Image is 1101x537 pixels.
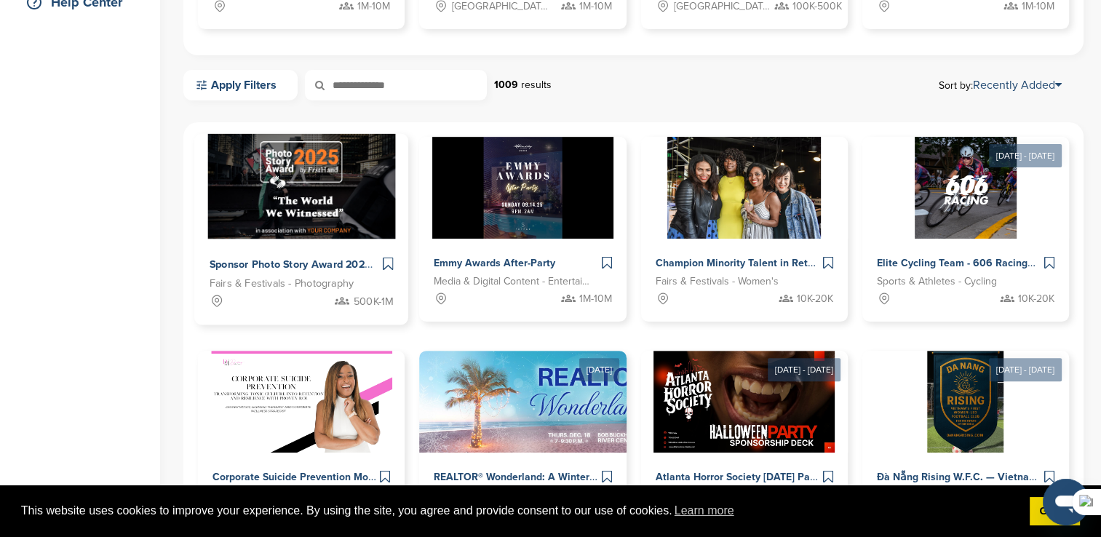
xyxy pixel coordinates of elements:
span: REALTOR® Wonderland: A Winter Celebration [434,471,648,483]
a: [DATE] - [DATE] Sponsorpitch & Elite Cycling Team - 606 Racing Sports & Athletes - Cycling 10K-20K [862,114,1069,322]
img: Sponsorpitch & [653,351,835,453]
a: dismiss cookie message [1030,497,1080,526]
span: Sports & Athletes - Cycling [877,274,997,290]
img: Sponsorpitch & [915,137,1017,239]
img: Sponsorpitch & [419,351,680,453]
span: results [521,79,552,91]
a: [DATE] - [DATE] Sponsorpitch & Đà Nẵng Rising W.F.C. — Vietnam’s First Women-Led Football Club Sp... [862,327,1069,536]
span: Elite Cycling Team - 606 Racing [877,257,1028,269]
span: Media & Digital Content - Entertainment [434,274,589,290]
img: Sponsorpitch & [667,137,820,239]
a: Sponsorpitch & Sponsor Photo Story Award 2025 - Empower the 6th Annual Global Storytelling Compet... [194,134,408,325]
a: Apply Filters [183,70,298,100]
div: [DATE] - [DATE] [989,358,1062,381]
a: Recently Added [973,78,1062,92]
a: [DATE] - [DATE] Sponsorpitch & Atlanta Horror Society [DATE] Party Fairs & Festivals - Film Festi... [641,327,848,536]
span: Sort by: [939,79,1062,91]
a: Sponsorpitch & Champion Minority Talent in Retail: [GEOGRAPHIC_DATA], [GEOGRAPHIC_DATA] & [GEOGRA... [641,137,848,322]
span: Atlanta Horror Society [DATE] Party [656,471,822,483]
div: [DATE] - [DATE] [768,358,840,381]
span: Corporate Suicide Prevention Month Programming with [PERSON_NAME] [212,471,557,483]
span: Fairs & Festivals - Photography [210,276,354,293]
img: Sponsorpitch & [211,351,392,453]
strong: 1009 [494,79,518,91]
span: Sponsor Photo Story Award 2025 - Empower the 6th Annual Global Storytelling Competition [210,258,659,271]
iframe: Tlačítko pro spuštění okna posílání zpráv [1043,479,1089,525]
img: Sponsorpitch & [927,351,1003,453]
a: Sponsorpitch & Corporate Suicide Prevention Month Programming with [PERSON_NAME] Conferences & Tr... [198,351,405,536]
img: Sponsorpitch & [207,134,395,239]
span: 1M-10M [579,291,612,307]
a: [DATE] Sponsorpitch & REALTOR® Wonderland: A Winter Celebration Conferences & Trade Groups - Real... [419,327,626,536]
span: 10K-20K [797,291,833,307]
div: [DATE] - [DATE] [989,144,1062,167]
span: Emmy Awards After-Party [434,257,555,269]
div: [DATE] [579,358,619,381]
span: 10K-20K [1018,291,1054,307]
a: learn more about cookies [672,500,736,522]
span: This website uses cookies to improve your experience. By using the site, you agree and provide co... [21,500,1018,522]
span: 500K-1M [354,293,394,310]
a: Sponsorpitch & Emmy Awards After-Party Media & Digital Content - Entertainment 1M-10M [419,137,626,322]
span: Fairs & Festivals - Women's [656,274,779,290]
img: Sponsorpitch & [432,137,613,239]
